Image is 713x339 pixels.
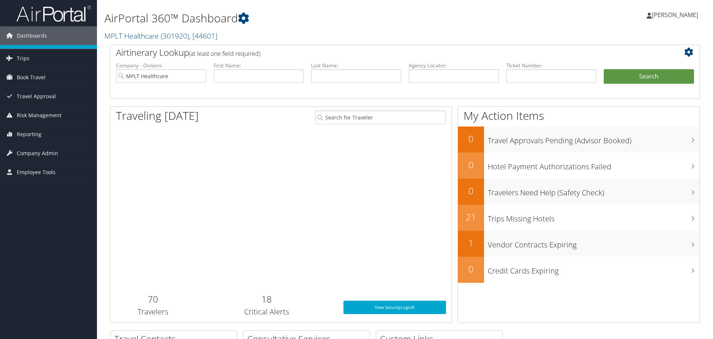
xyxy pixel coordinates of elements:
[116,307,190,317] h3: Travelers
[201,293,332,306] h2: 18
[189,49,260,58] span: (at least one field required)
[458,257,700,283] a: 0Credit Cards Expiring
[488,262,700,276] h3: Credit Cards Expiring
[458,159,484,171] h2: 0
[214,62,304,69] label: First Name:
[488,210,700,224] h3: Trips Missing Hotels
[458,205,700,231] a: 21Trips Missing Hotels
[458,127,700,153] a: 0Travel Approvals Pending (Advisor Booked)
[17,125,41,144] span: Reporting
[17,106,62,125] span: Risk Management
[458,237,484,249] h2: 1
[189,31,217,41] span: , [ 44601 ]
[458,153,700,179] a: 0Hotel Payment Authorizations Failed
[17,144,58,163] span: Company Admin
[116,46,645,59] h2: Airtinerary Lookup
[116,293,190,306] h2: 70
[488,184,700,198] h3: Travelers Need Help (Safety Check)
[506,62,597,69] label: Ticket Number:
[458,185,484,197] h2: 0
[604,69,694,84] button: Search
[315,111,446,124] input: Search for Traveler
[458,132,484,145] h2: 0
[652,11,698,19] span: [PERSON_NAME]
[17,87,56,106] span: Travel Approval
[116,62,206,69] label: Company - Division:
[104,10,505,26] h1: AirPortal 360™ Dashboard
[458,211,484,223] h2: 21
[16,5,91,22] img: airportal-logo.png
[458,263,484,275] h2: 0
[17,163,56,182] span: Employee Tools
[161,31,189,41] span: ( 301920 )
[458,108,700,124] h1: My Action Items
[488,132,700,146] h3: Travel Approvals Pending (Advisor Booked)
[17,26,47,45] span: Dashboards
[458,179,700,205] a: 0Travelers Need Help (Safety Check)
[116,108,199,124] h1: Traveling [DATE]
[458,231,700,257] a: 1Vendor Contracts Expiring
[311,62,401,69] label: Last Name:
[647,4,706,26] a: [PERSON_NAME]
[201,307,332,317] h3: Critical Alerts
[17,68,45,87] span: Book Travel
[488,158,700,172] h3: Hotel Payment Authorizations Failed
[488,236,700,250] h3: Vendor Contracts Expiring
[409,62,499,69] label: Agency Locator:
[343,301,446,314] a: View SecurityLogic®
[104,31,217,41] a: MPLT Healthcare
[17,49,29,68] span: Trips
